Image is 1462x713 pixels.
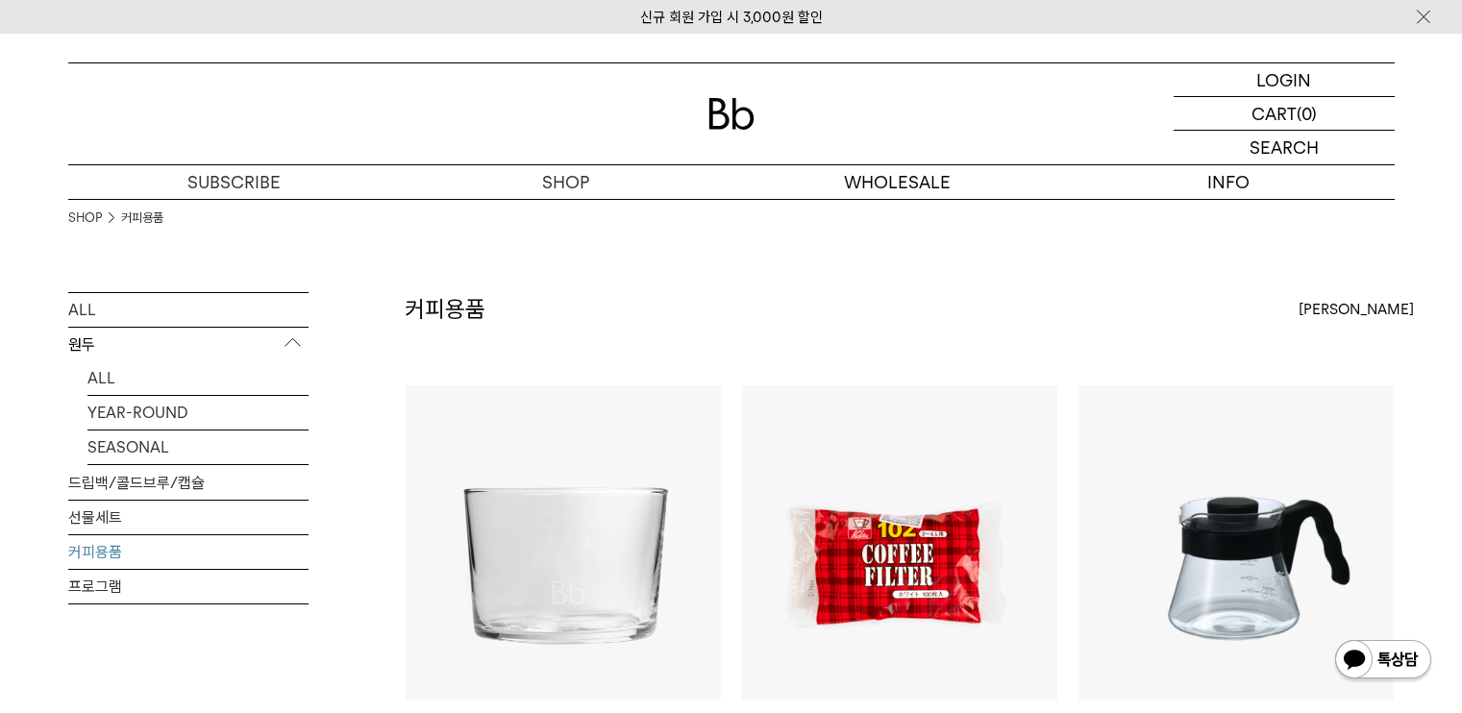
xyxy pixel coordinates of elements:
[400,165,731,199] a: SHOP
[87,396,309,430] a: YEAR-ROUND
[731,165,1063,199] p: WHOLESALE
[68,501,309,534] a: 선물세트
[1297,97,1317,130] p: (0)
[121,209,163,228] a: 커피용품
[1174,63,1395,97] a: LOGIN
[1174,97,1395,131] a: CART (0)
[68,466,309,500] a: 드립백/콜드브루/캡슐
[1078,385,1394,701] img: 하리오 V60 커피 서버
[68,209,102,228] a: SHOP
[1256,63,1311,96] p: LOGIN
[68,293,309,327] a: ALL
[742,385,1057,701] img: 칼리타 필터 화이트
[68,535,309,569] a: 커피용품
[1299,298,1414,321] span: [PERSON_NAME]
[1063,165,1395,199] p: INFO
[1333,638,1433,684] img: 카카오톡 채널 1:1 채팅 버튼
[68,328,309,362] p: 원두
[640,9,823,26] a: 신규 회원 가입 시 3,000원 할인
[708,98,755,130] img: 로고
[1251,97,1297,130] p: CART
[406,385,721,701] img: Bb 유리잔 230ml
[87,430,309,464] a: SEASONAL
[68,165,400,199] a: SUBSCRIBE
[87,361,309,395] a: ALL
[1250,131,1319,164] p: SEARCH
[405,293,485,326] h2: 커피용품
[68,570,309,603] a: 프로그램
